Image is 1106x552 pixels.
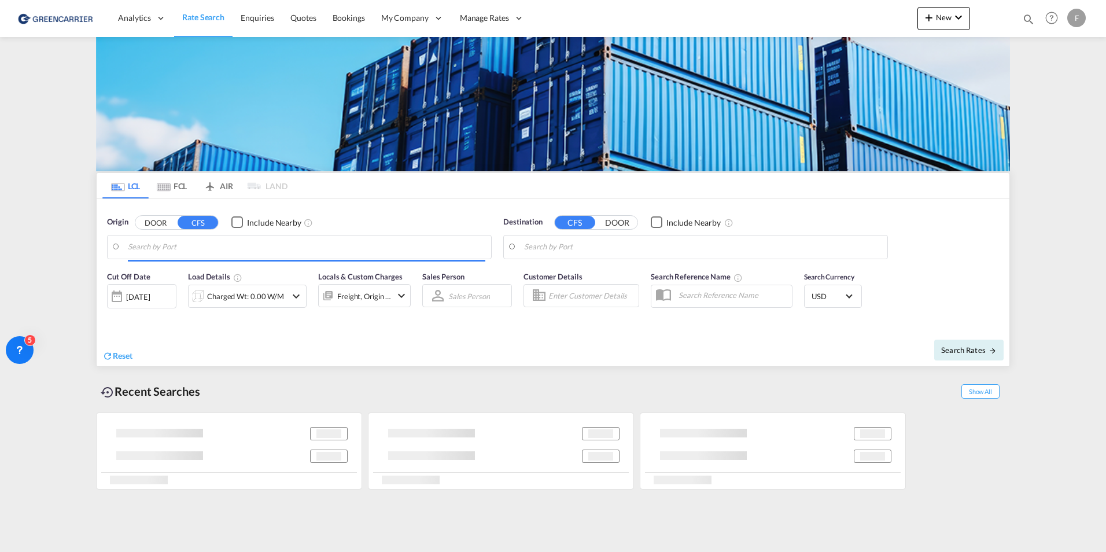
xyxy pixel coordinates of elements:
[673,286,792,304] input: Search Reference Name
[135,216,176,229] button: DOOR
[812,291,844,301] span: USD
[381,12,429,24] span: My Company
[337,288,392,304] div: Freight Origin Destination
[102,350,132,363] div: icon-refreshReset
[182,12,224,22] span: Rate Search
[188,285,307,308] div: Charged Wt: 0.00 W/Micon-chevron-down
[460,12,509,24] span: Manage Rates
[447,288,491,304] md-select: Sales Person
[241,13,274,23] span: Enquiries
[917,7,970,30] button: icon-plus 400-fgNewicon-chevron-down
[178,216,218,229] button: CFS
[195,173,241,198] md-tab-item: AIR
[97,199,1009,366] div: Origin DOOR CFS Checkbox No InkUnchecked: Ignores neighbouring ports when fetching rates.Checked ...
[96,37,1010,171] img: GreenCarrierFCL_LCL.png
[1042,8,1067,29] div: Help
[188,272,242,281] span: Load Details
[290,13,316,23] span: Quotes
[101,385,115,399] md-icon: icon-backup-restore
[555,216,595,229] button: CFS
[102,173,149,198] md-tab-item: LCL
[17,5,95,31] img: 1378a7308afe11ef83610d9e779c6b34.png
[952,10,965,24] md-icon: icon-chevron-down
[922,13,965,22] span: New
[107,307,116,323] md-datepicker: Select
[941,345,997,355] span: Search Rates
[548,287,635,304] input: Enter Customer Details
[304,218,313,227] md-icon: Unchecked: Ignores neighbouring ports when fetching rates.Checked : Includes neighbouring ports w...
[113,351,132,360] span: Reset
[724,218,733,227] md-icon: Unchecked: Ignores neighbouring ports when fetching rates.Checked : Includes neighbouring ports w...
[207,288,284,304] div: Charged Wt: 0.00 W/M
[666,217,721,229] div: Include Nearby
[247,217,301,229] div: Include Nearby
[395,289,408,303] md-icon: icon-chevron-down
[523,272,582,281] span: Customer Details
[333,13,365,23] span: Bookings
[96,378,205,404] div: Recent Searches
[318,272,403,281] span: Locals & Custom Charges
[1042,8,1061,28] span: Help
[1067,9,1086,27] div: F
[128,238,485,256] input: Search by Port
[934,340,1004,360] button: Search Ratesicon-arrow-right
[126,292,150,302] div: [DATE]
[102,351,113,361] md-icon: icon-refresh
[524,238,882,256] input: Search by Port
[922,10,936,24] md-icon: icon-plus 400-fg
[651,272,743,281] span: Search Reference Name
[961,384,1000,399] span: Show All
[422,272,464,281] span: Sales Person
[651,216,721,229] md-checkbox: Checkbox No Ink
[1022,13,1035,30] div: icon-magnify
[107,216,128,228] span: Origin
[107,272,150,281] span: Cut Off Date
[597,216,637,229] button: DOOR
[804,273,854,281] span: Search Currency
[203,179,217,188] md-icon: icon-airplane
[233,273,242,282] md-icon: Chargeable Weight
[318,284,411,307] div: Freight Origin Destinationicon-chevron-down
[810,288,856,304] md-select: Select Currency: $ USDUnited States Dollar
[1022,13,1035,25] md-icon: icon-magnify
[118,12,151,24] span: Analytics
[102,173,287,198] md-pagination-wrapper: Use the left and right arrow keys to navigate between tabs
[989,347,997,355] md-icon: icon-arrow-right
[289,289,303,303] md-icon: icon-chevron-down
[231,216,301,229] md-checkbox: Checkbox No Ink
[149,173,195,198] md-tab-item: FCL
[503,216,543,228] span: Destination
[733,273,743,282] md-icon: Your search will be saved by the below given name
[107,284,176,308] div: [DATE]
